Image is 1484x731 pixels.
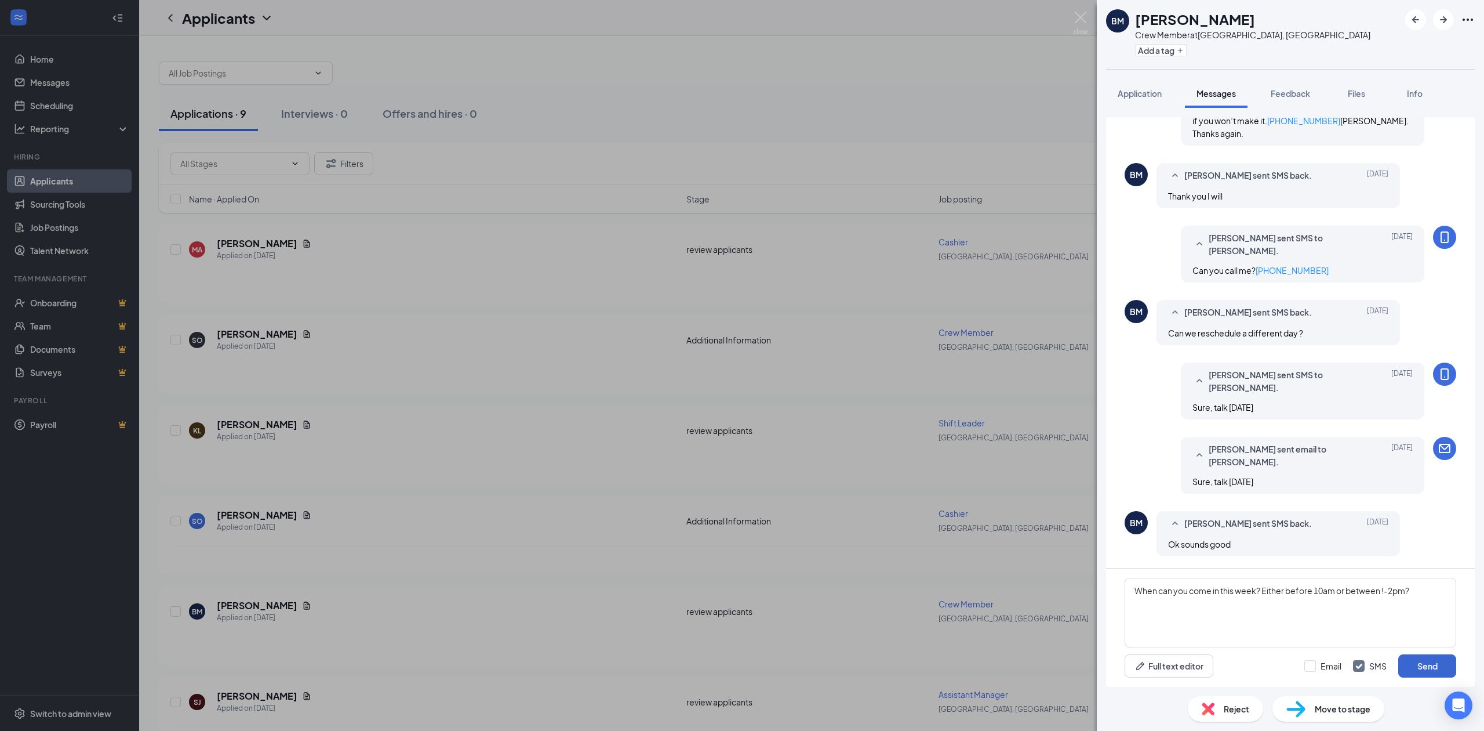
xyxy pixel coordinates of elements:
span: Reject [1224,703,1249,715]
span: [PERSON_NAME] sent SMS to [PERSON_NAME]. [1209,231,1361,257]
button: Full text editorPen [1125,654,1213,678]
textarea: When can you come in this week? Either before 10am or between !-2pm? [1125,578,1456,647]
span: Application [1118,88,1162,99]
span: Can we reschedule a different day ? [1168,328,1303,338]
button: ArrowLeftNew [1405,9,1426,30]
svg: SmallChevronUp [1192,448,1206,462]
svg: ArrowLeftNew [1409,13,1423,27]
svg: SmallChevronUp [1192,374,1206,388]
svg: ArrowRight [1436,13,1450,27]
button: PlusAdd a tag [1135,44,1187,56]
h1: [PERSON_NAME] [1135,9,1255,29]
span: [PERSON_NAME] sent email to [PERSON_NAME]. [1209,443,1361,468]
span: [PERSON_NAME] sent SMS back. [1184,306,1312,320]
button: Send [1398,654,1456,678]
div: BM [1130,306,1143,317]
button: ArrowRight [1433,9,1454,30]
span: Move to stage [1315,703,1370,715]
svg: Email [1438,442,1452,455]
svg: SmallChevronUp [1168,306,1182,320]
span: [DATE] [1367,306,1388,320]
span: [PERSON_NAME] sent SMS back. [1184,169,1312,183]
div: BM [1130,517,1143,529]
span: [DATE] [1391,443,1413,468]
svg: MobileSms [1438,230,1452,244]
a: [PHONE_NUMBER] [1267,115,1340,126]
span: Can you call me? [1192,265,1329,276]
div: BM [1130,169,1143,180]
span: Thank you I will [1168,191,1223,201]
svg: SmallChevronUp [1168,517,1182,531]
span: Info [1407,88,1423,99]
span: Sure, talk [DATE] [1192,476,1253,487]
span: [PERSON_NAME] sent SMS back. [1184,517,1312,531]
div: Crew Member at [GEOGRAPHIC_DATA], [GEOGRAPHIC_DATA] [1135,29,1370,41]
span: Feedback [1271,88,1310,99]
svg: SmallChevronUp [1168,169,1182,183]
svg: Plus [1177,47,1184,54]
div: Open Intercom Messenger [1445,692,1472,719]
svg: Ellipses [1461,13,1475,27]
svg: SmallChevronUp [1192,237,1206,251]
span: Sure, talk [DATE] [1192,402,1253,412]
span: [DATE] [1391,368,1413,394]
div: BM [1111,15,1124,27]
span: [DATE] [1391,231,1413,257]
span: [DATE] [1367,169,1388,183]
span: [PERSON_NAME] sent SMS to [PERSON_NAME]. [1209,368,1361,394]
svg: Pen [1134,660,1146,672]
svg: MobileSms [1438,367,1452,381]
span: Ok sounds good [1168,539,1231,549]
span: [DATE] 1pm works. Please don’t be late and please text me if you won’t make it. [PERSON_NAME]. Th... [1192,103,1411,139]
span: Files [1348,88,1365,99]
a: [PHONE_NUMBER] [1256,265,1329,276]
span: [DATE] [1367,517,1388,531]
span: Messages [1196,88,1236,99]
